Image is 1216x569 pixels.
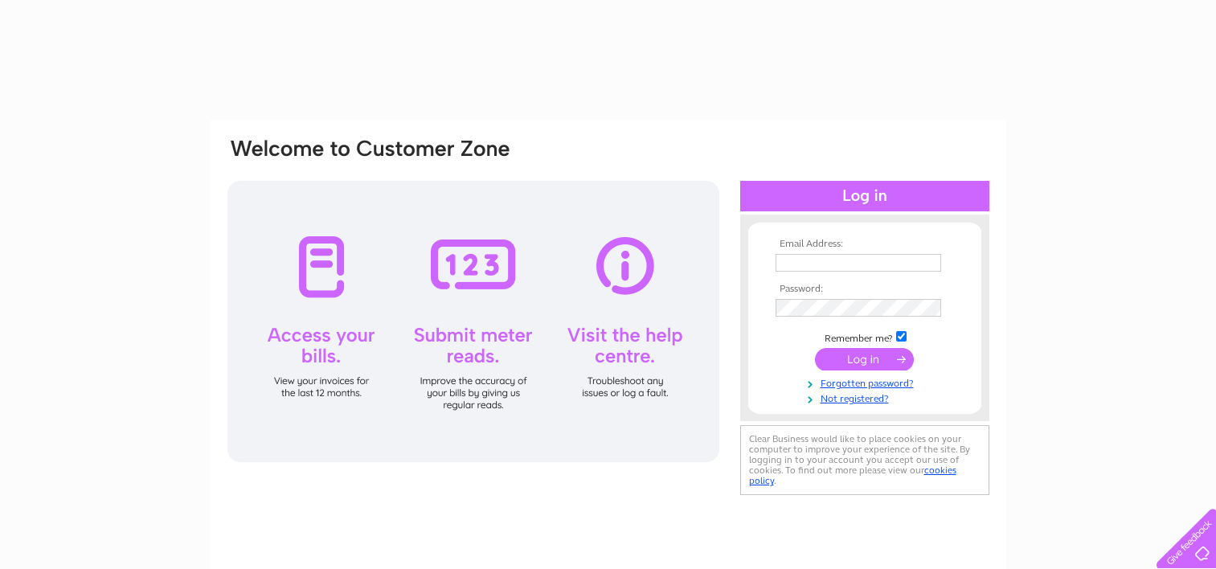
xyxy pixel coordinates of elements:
[776,375,958,390] a: Forgotten password?
[772,329,958,345] td: Remember me?
[815,348,914,370] input: Submit
[772,239,958,250] th: Email Address:
[740,425,989,495] div: Clear Business would like to place cookies on your computer to improve your experience of the sit...
[776,390,958,405] a: Not registered?
[772,284,958,295] th: Password:
[749,465,956,486] a: cookies policy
